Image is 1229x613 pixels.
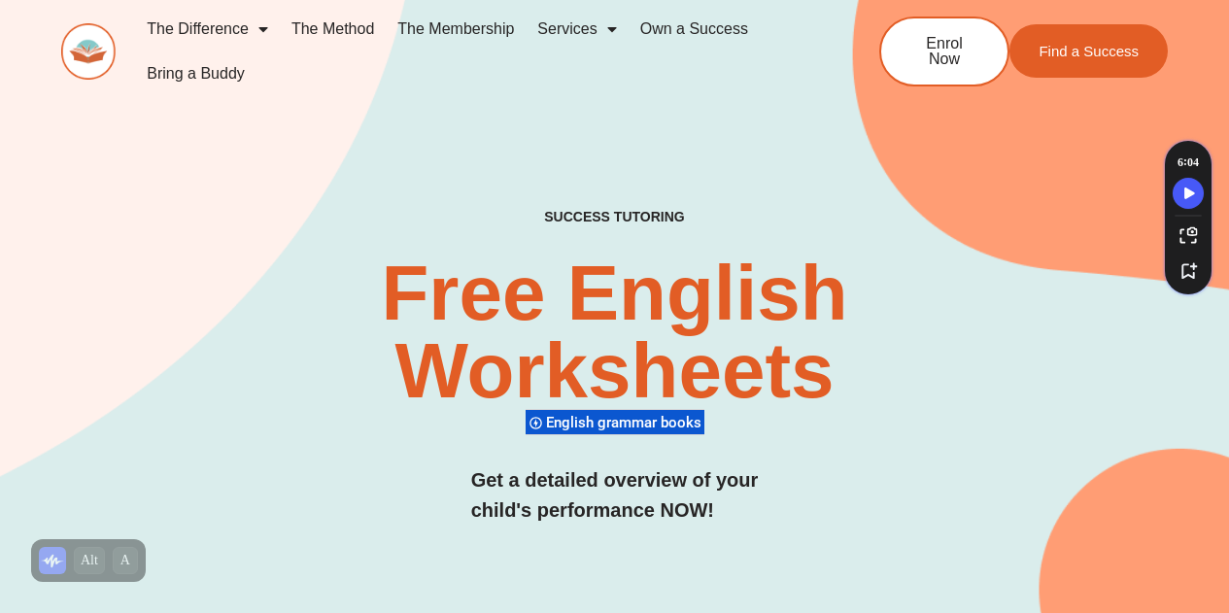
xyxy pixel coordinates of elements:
span: Enrol Now [910,36,978,67]
span: English grammar books [546,414,707,431]
a: Bring a Buddy [135,51,256,96]
h2: Free English Worksheets​ [250,255,979,410]
a: Find a Success [1009,24,1168,78]
h3: Get a detailed overview of your child's performance NOW! [471,465,759,526]
div: English grammar books [526,409,704,435]
a: The Membership [386,7,526,51]
a: Enrol Now [879,17,1009,86]
a: Own a Success [629,7,760,51]
a: Services [526,7,628,51]
a: The Method [280,7,386,51]
a: The Difference [135,7,280,51]
h4: SUCCESS TUTORING​ [451,209,778,225]
span: Find a Success [1039,44,1139,58]
nav: Menu [135,7,815,96]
